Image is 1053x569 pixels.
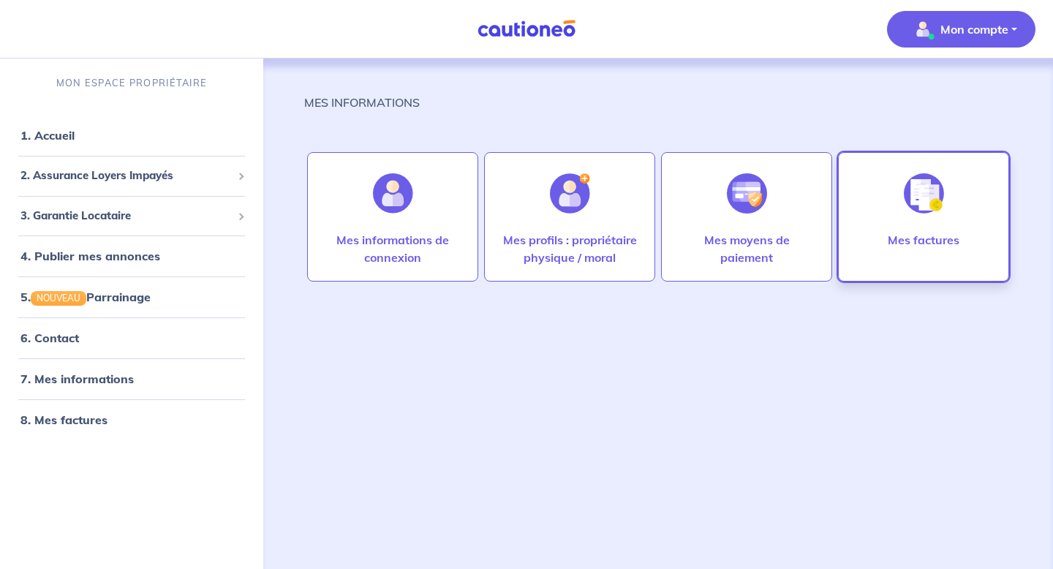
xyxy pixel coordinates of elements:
[20,128,75,143] a: 1. Accueil
[20,290,151,304] a: 5.NOUVEAUParrainage
[6,364,257,393] div: 7. Mes informations
[6,241,257,271] div: 4. Publier mes annonces
[20,208,232,225] span: 3. Garantie Locataire
[676,231,817,266] p: Mes moyens de paiement
[322,231,463,266] p: Mes informations de connexion
[499,231,640,266] p: Mes profils : propriétaire physique / moral
[6,121,257,150] div: 1. Accueil
[304,94,420,111] p: MES INFORMATIONS
[904,173,944,214] img: illu_invoice.svg
[6,202,257,230] div: 3. Garantie Locataire
[6,282,257,312] div: 5.NOUVEAUParrainage
[940,20,1008,38] p: Mon compte
[887,11,1035,48] button: illu_account_valid_menu.svgMon compte
[20,412,107,427] a: 8. Mes factures
[20,249,160,263] a: 4. Publier mes annonces
[6,162,257,190] div: 2. Assurance Loyers Impayés
[6,405,257,434] div: 8. Mes factures
[56,76,207,90] p: MON ESPACE PROPRIÉTAIRE
[911,18,935,41] img: illu_account_valid_menu.svg
[6,323,257,353] div: 6. Contact
[373,173,413,214] img: illu_account.svg
[727,173,767,214] img: illu_credit_card_no_anim.svg
[550,173,590,214] img: illu_account_add.svg
[20,331,79,345] a: 6. Contact
[472,20,581,38] img: Cautioneo
[20,372,134,386] a: 7. Mes informations
[20,167,232,184] span: 2. Assurance Loyers Impayés
[888,231,959,249] p: Mes factures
